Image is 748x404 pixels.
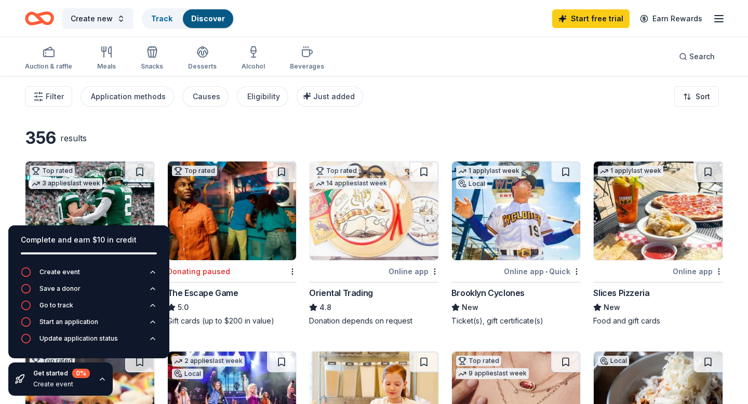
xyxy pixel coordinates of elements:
[193,90,220,103] div: Causes
[188,62,217,71] div: Desserts
[33,369,90,378] div: Get started
[598,166,663,177] div: 1 apply last week
[451,161,581,326] a: Image for Brooklyn Cyclones1 applylast weekLocalOnline app•QuickBrooklyn CyclonesNewTicket(s), gi...
[30,178,102,189] div: 3 applies last week
[39,334,118,343] div: Update application status
[142,8,234,29] button: TrackDiscover
[97,42,116,76] button: Meals
[309,316,439,326] div: Donation depends on request
[188,42,217,76] button: Desserts
[671,46,723,67] button: Search
[167,316,297,326] div: Gift cards (up to $200 in value)
[21,284,157,300] button: Save a donor
[30,166,75,176] div: Top rated
[21,333,157,350] button: Update application status
[545,267,547,276] span: •
[172,166,217,176] div: Top rated
[604,301,620,314] span: New
[309,161,439,326] a: Image for Oriental TradingTop rated14 applieslast weekOnline appOriental Trading4.8Donation depen...
[25,6,54,31] a: Home
[452,161,581,260] img: Image for Brooklyn Cyclones
[674,86,719,107] button: Sort
[62,8,133,29] button: Create new
[319,301,331,314] span: 4.8
[309,287,373,299] div: Oriental Trading
[598,356,629,366] div: Local
[141,62,163,71] div: Snacks
[290,42,324,76] button: Beverages
[290,62,324,71] div: Beverages
[25,42,72,76] button: Auction & raffle
[247,90,280,103] div: Eligibility
[456,179,487,189] div: Local
[151,14,172,23] a: Track
[242,62,265,71] div: Alcohol
[451,316,581,326] div: Ticket(s), gift certificate(s)
[39,285,81,293] div: Save a donor
[313,92,355,101] span: Just added
[60,132,87,144] div: results
[634,9,709,28] a: Earn Rewards
[172,356,245,367] div: 2 applies last week
[39,301,73,309] div: Go to track
[21,267,157,284] button: Create event
[504,265,581,278] div: Online app Quick
[314,178,389,189] div: 14 applies last week
[389,265,439,278] div: Online app
[167,161,297,326] a: Image for The Escape GameTop ratedDonating pausedThe Escape Game5.0Gift cards (up to $200 in value)
[21,234,157,246] div: Complete and earn $10 in credit
[81,86,174,107] button: Application methods
[39,268,80,276] div: Create event
[456,166,522,177] div: 1 apply last week
[46,90,64,103] span: Filter
[673,265,723,278] div: Online app
[314,166,359,176] div: Top rated
[178,301,189,314] span: 5.0
[21,300,157,317] button: Go to track
[297,86,363,107] button: Just added
[191,14,225,23] a: Discover
[97,62,116,71] div: Meals
[167,287,238,299] div: The Escape Game
[21,317,157,333] button: Start an application
[25,161,155,326] a: Image for New York Jets (In-Kind Donation)Top rated3 applieslast weekOnline app•Quick[US_STATE] J...
[593,287,649,299] div: Slices Pizzeria
[168,161,297,260] img: Image for The Escape Game
[25,128,56,149] div: 356
[451,287,525,299] div: Brooklyn Cyclones
[25,86,72,107] button: Filter
[25,62,72,71] div: Auction & raffle
[91,90,166,103] div: Application methods
[310,161,438,260] img: Image for Oriental Trading
[456,356,501,366] div: Top rated
[462,301,478,314] span: New
[182,86,229,107] button: Causes
[593,316,723,326] div: Food and gift cards
[237,86,288,107] button: Eligibility
[552,9,630,28] a: Start free trial
[71,12,113,25] span: Create new
[456,368,529,379] div: 9 applies last week
[33,380,90,388] div: Create event
[242,42,265,76] button: Alcohol
[25,161,154,260] img: Image for New York Jets (In-Kind Donation)
[593,161,723,326] a: Image for Slices Pizzeria1 applylast weekOnline appSlices PizzeriaNewFood and gift cards
[172,369,203,379] div: Local
[167,265,230,278] div: Donating paused
[689,50,715,63] span: Search
[141,42,163,76] button: Snacks
[39,318,98,326] div: Start an application
[72,369,90,378] div: 0 %
[594,161,723,260] img: Image for Slices Pizzeria
[696,90,710,103] span: Sort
